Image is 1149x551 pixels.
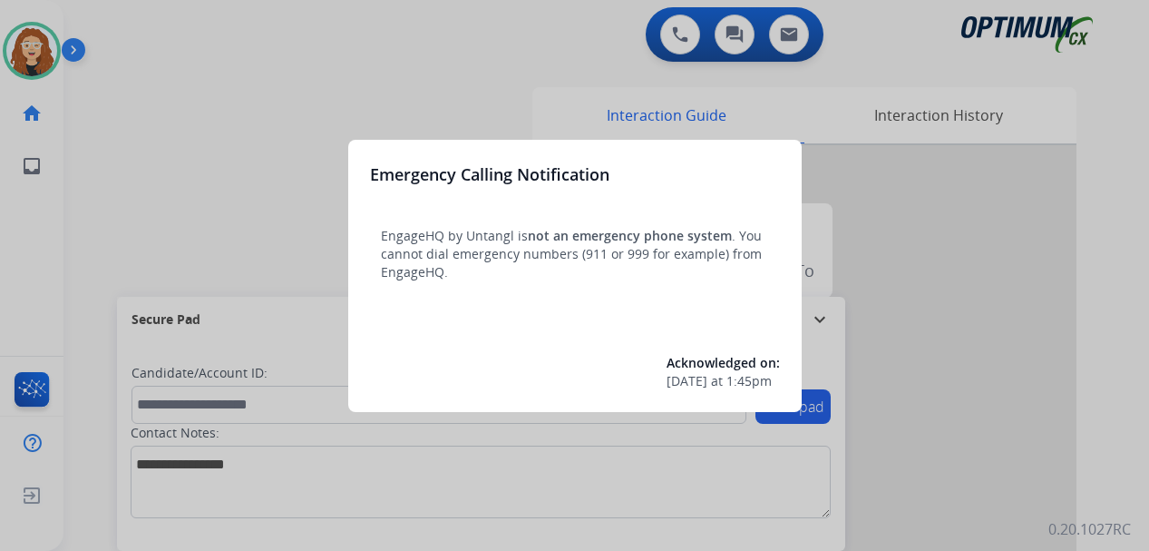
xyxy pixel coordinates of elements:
h3: Emergency Calling Notification [370,162,609,187]
div: at [667,372,780,390]
span: [DATE] [667,372,707,390]
p: EngageHQ by Untangl is . You cannot dial emergency numbers (911 or 999 for example) from EngageHQ. [381,227,769,281]
span: Acknowledged on: [667,354,780,371]
span: 1:45pm [726,372,772,390]
p: 0.20.1027RC [1048,518,1131,540]
span: not an emergency phone system [528,227,732,244]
